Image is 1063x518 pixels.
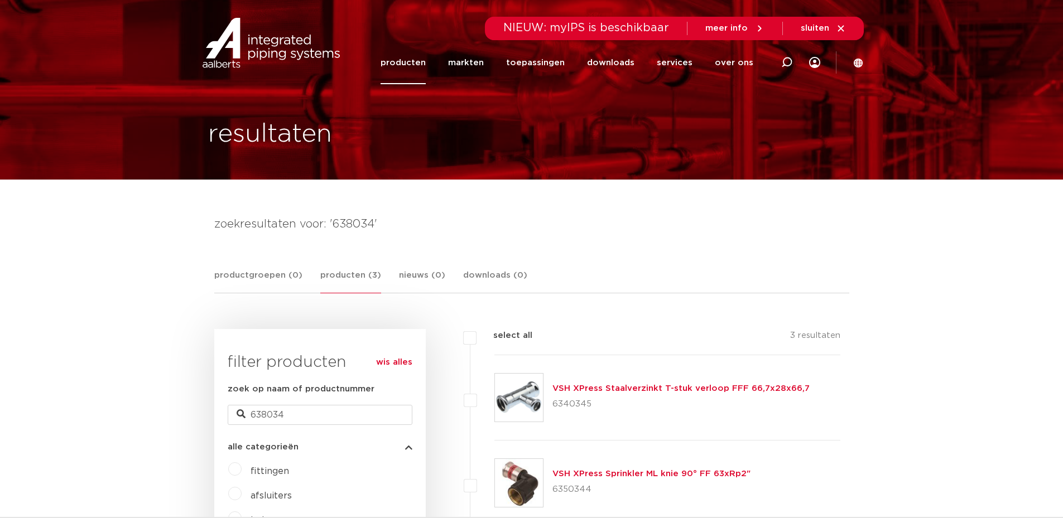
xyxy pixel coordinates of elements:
[705,23,764,33] a: meer info
[463,269,527,293] a: downloads (0)
[228,443,412,451] button: alle categorieën
[587,41,634,84] a: downloads
[448,41,484,84] a: markten
[251,491,292,500] a: afsluiters
[214,215,849,233] h4: zoekresultaten voor: '638034'
[495,374,543,422] img: Thumbnail for VSH XPress Staalverzinkt T-stuk verloop FFF 66,7x28x66,7
[506,41,565,84] a: toepassingen
[801,24,829,32] span: sluiten
[552,481,751,498] p: 6350344
[495,459,543,507] img: Thumbnail for VSH XPress Sprinkler ML knie 90° FF 63xRp2"
[228,383,374,396] label: zoek op naam of productnummer
[214,269,302,293] a: productgroepen (0)
[790,329,840,346] p: 3 resultaten
[208,117,332,152] h1: resultaten
[552,469,751,478] a: VSH XPress Sprinkler ML knie 90° FF 63xRp2"
[705,24,748,32] span: meer info
[552,395,810,413] p: 6340345
[228,443,299,451] span: alle categorieën
[477,329,532,342] label: select all
[503,22,669,33] span: NIEUW: myIPS is beschikbaar
[228,351,412,374] h3: filter producten
[251,467,289,476] a: fittingen
[399,269,445,293] a: nieuws (0)
[381,41,426,84] a: producten
[381,41,753,84] nav: Menu
[320,269,381,293] a: producten (3)
[552,384,810,393] a: VSH XPress Staalverzinkt T-stuk verloop FFF 66,7x28x66,7
[376,356,412,369] a: wis alles
[801,23,846,33] a: sluiten
[657,41,692,84] a: services
[715,41,753,84] a: over ons
[228,405,412,425] input: zoeken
